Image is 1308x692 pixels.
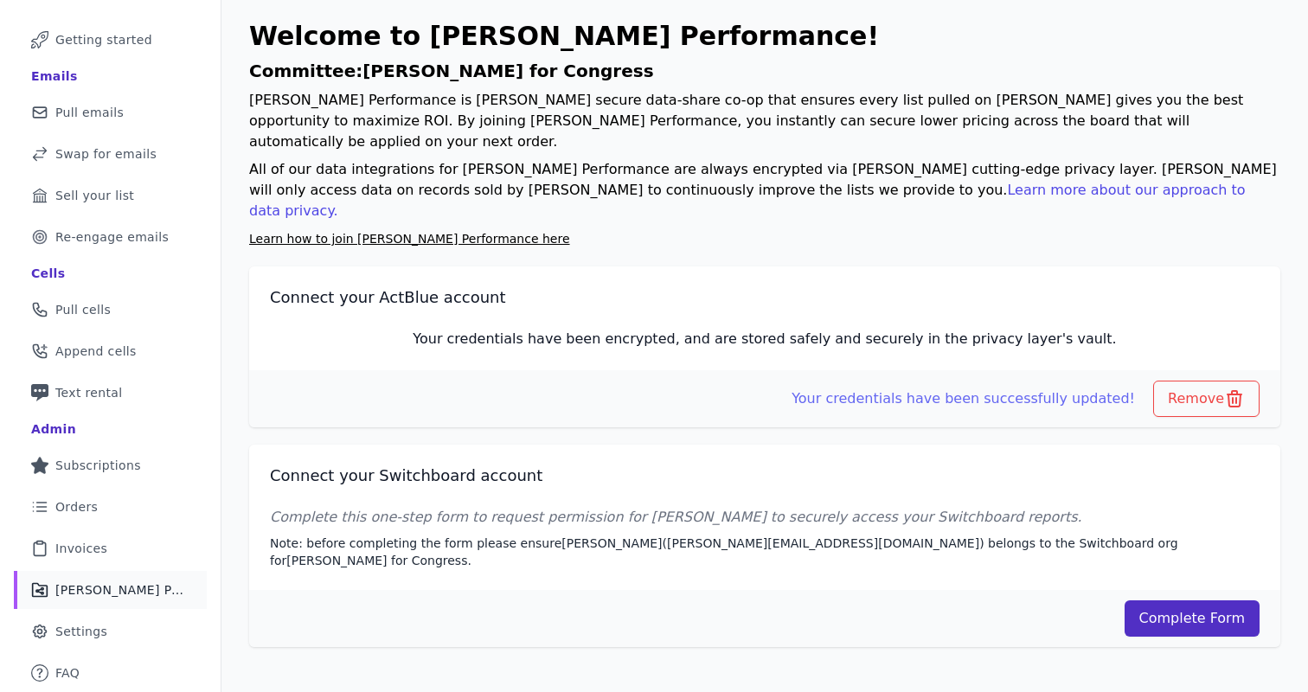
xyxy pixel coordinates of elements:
[270,329,1260,349] p: Your credentials have been encrypted, and are stored safely and securely in the privacy layer's v...
[55,623,107,640] span: Settings
[249,21,1280,52] h1: Welcome to [PERSON_NAME] Performance!
[55,343,137,360] span: Append cells
[14,291,207,329] a: Pull cells
[792,390,1135,407] span: Your credentials have been successfully updated!
[249,90,1280,152] p: [PERSON_NAME] Performance is [PERSON_NAME] secure data-share co-op that ensures every list pulled...
[1125,600,1260,637] a: Complete Form
[55,540,107,557] span: Invoices
[270,287,1260,308] h2: Connect your ActBlue account
[14,571,207,609] a: [PERSON_NAME] Performance
[55,145,157,163] span: Swap for emails
[14,218,207,256] a: Re-engage emails
[14,488,207,526] a: Orders
[14,176,207,215] a: Sell your list
[14,446,207,484] a: Subscriptions
[55,581,186,599] span: [PERSON_NAME] Performance
[14,135,207,173] a: Swap for emails
[270,507,1260,528] p: Complete this one-step form to request permission for [PERSON_NAME] to securely access your Switc...
[55,31,152,48] span: Getting started
[55,301,111,318] span: Pull cells
[55,384,123,401] span: Text rental
[55,228,169,246] span: Re-engage emails
[31,67,78,85] div: Emails
[14,374,207,412] a: Text rental
[55,457,141,474] span: Subscriptions
[14,529,207,567] a: Invoices
[249,59,1280,83] h1: Committee: [PERSON_NAME] for Congress
[270,465,1260,486] h2: Connect your Switchboard account
[55,664,80,682] span: FAQ
[14,654,207,692] a: FAQ
[31,420,76,438] div: Admin
[249,159,1280,221] p: All of our data integrations for [PERSON_NAME] Performance are always encrypted via [PERSON_NAME]...
[55,498,98,516] span: Orders
[14,332,207,370] a: Append cells
[249,232,570,246] a: Learn how to join [PERSON_NAME] Performance here
[31,265,65,282] div: Cells
[14,612,207,650] a: Settings
[14,21,207,59] a: Getting started
[270,535,1260,569] p: Note: before completing the form please ensure [PERSON_NAME] ( [PERSON_NAME][EMAIL_ADDRESS][DOMAI...
[55,187,134,204] span: Sell your list
[1153,381,1260,417] button: Remove
[55,104,124,121] span: Pull emails
[14,93,207,131] a: Pull emails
